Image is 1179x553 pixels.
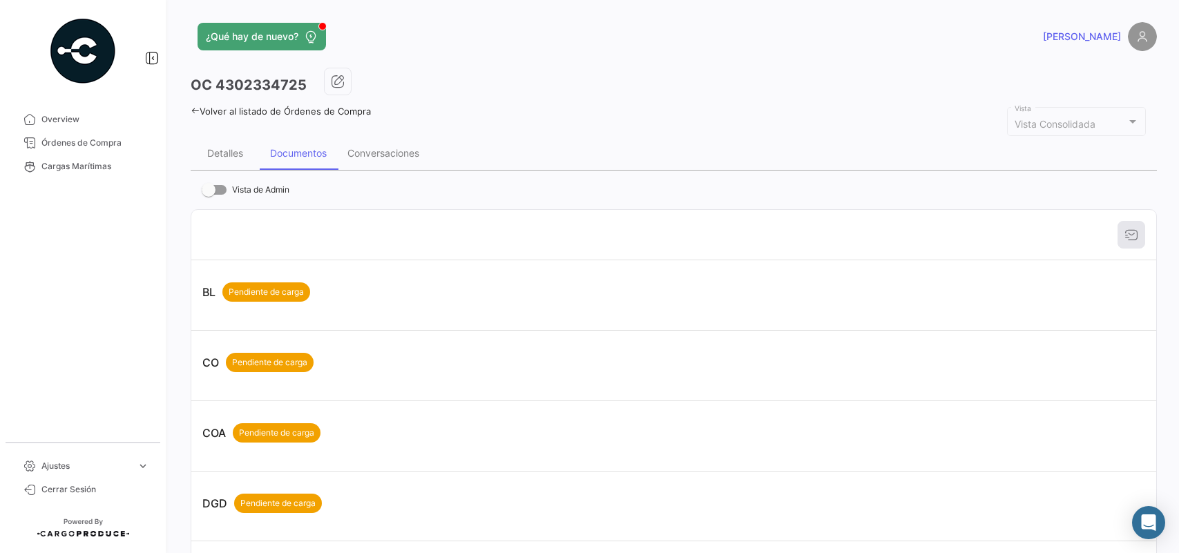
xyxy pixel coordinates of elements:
mat-select-trigger: Vista Consolidada [1015,118,1095,130]
img: placeholder-user.png [1128,22,1157,51]
button: ¿Qué hay de nuevo? [198,23,326,50]
span: Órdenes de Compra [41,137,149,149]
a: Órdenes de Compra [11,131,155,155]
span: Vista de Admin [232,182,289,198]
span: Cerrar Sesión [41,483,149,496]
h3: OC 4302334725 [191,75,307,95]
span: Pendiente de carga [239,427,314,439]
span: ¿Qué hay de nuevo? [206,30,298,43]
span: expand_more [137,460,149,472]
span: [PERSON_NAME] [1043,30,1121,43]
div: Documentos [270,147,327,159]
img: powered-by.png [48,17,117,86]
span: Ajustes [41,460,131,472]
p: DGD [202,494,322,513]
span: Cargas Marítimas [41,160,149,173]
p: COA [202,423,320,443]
span: Overview [41,113,149,126]
div: Detalles [207,147,243,159]
div: Conversaciones [347,147,419,159]
span: Pendiente de carga [229,286,304,298]
a: Cargas Marítimas [11,155,155,178]
p: CO [202,353,314,372]
div: Abrir Intercom Messenger [1132,506,1165,539]
p: BL [202,282,310,302]
a: Volver al listado de Órdenes de Compra [191,106,371,117]
span: Pendiente de carga [240,497,316,510]
span: Pendiente de carga [232,356,307,369]
a: Overview [11,108,155,131]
